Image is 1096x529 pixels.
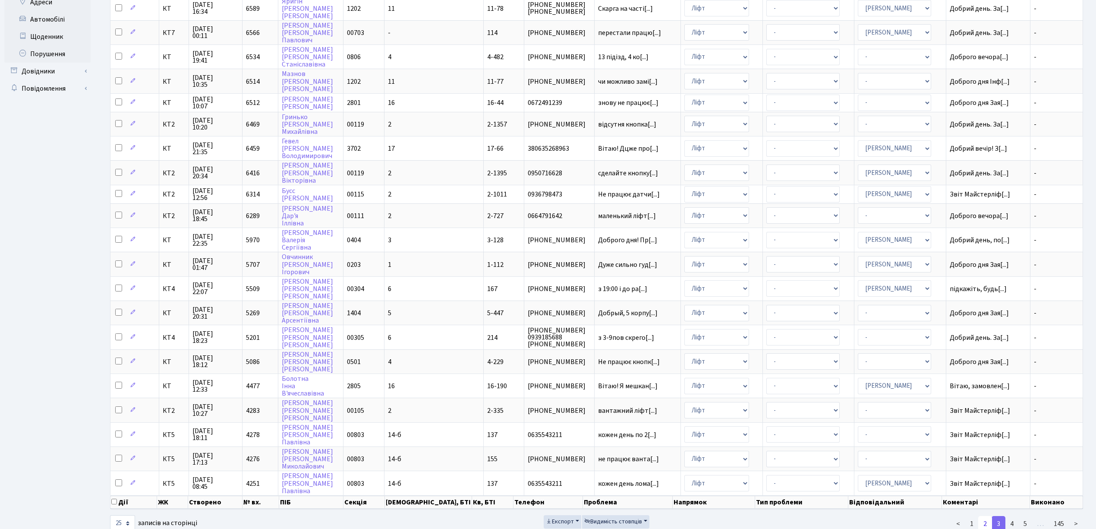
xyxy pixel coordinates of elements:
a: Гринько[PERSON_NAME]Михайлівна [282,112,333,136]
span: 6514 [246,77,260,86]
span: [DATE] 10:35 [192,74,238,88]
span: Вітаю, замовлен[...] [950,381,1010,391]
span: [DATE] 22:07 [192,282,238,295]
span: 11 [388,77,395,86]
span: [DATE] 08:45 [192,476,238,490]
span: 0635543211 [528,480,591,487]
span: КТ [163,78,186,85]
span: 5201 [246,333,260,342]
span: - [1034,308,1036,318]
span: 4276 [246,454,260,464]
span: Вітаю! Я мешкан[...] [598,381,658,391]
a: Мазнов[PERSON_NAME][PERSON_NAME] [282,70,333,94]
span: 5-447 [487,308,504,318]
button: Видимість стовпців [582,515,649,529]
span: - [1034,454,1036,464]
span: 2 [388,190,391,199]
span: КТ5 [163,480,186,487]
span: 0672491239 [528,99,591,106]
span: - [1034,406,1036,415]
span: 6566 [246,28,260,38]
span: 5707 [246,260,260,269]
span: [PHONE_NUMBER] [528,407,591,414]
span: КТ5 [163,456,186,462]
span: [DATE] 22:35 [192,233,238,247]
span: Не працює кнопк[...] [598,357,660,367]
span: [DATE] 18:23 [192,330,238,344]
span: 6 [388,333,391,342]
span: [PHONE_NUMBER] [PHONE_NUMBER] [528,1,591,15]
span: 0936798473 [528,191,591,198]
span: 0203 [347,260,361,269]
span: 5509 [246,284,260,294]
span: 00111 [347,211,364,221]
a: Повідомлення [4,80,91,97]
th: Напрямок [673,496,756,509]
span: 114 [487,28,498,38]
span: Звіт Майстерліф[...] [950,430,1010,440]
span: КТ [163,261,186,268]
a: [PERSON_NAME][PERSON_NAME][PERSON_NAME] [282,399,333,423]
a: [PERSON_NAME][PERSON_NAME]Павлівна [282,472,333,496]
span: КТ2 [163,212,186,219]
span: 1-112 [487,260,504,269]
a: [PERSON_NAME][PERSON_NAME]Вікторівна [282,161,333,185]
span: 0501 [347,357,361,367]
span: [DATE] 17:13 [192,452,238,466]
span: 6314 [246,190,260,199]
span: 1404 [347,308,361,318]
span: [DATE] 10:07 [192,96,238,110]
span: 2 [388,168,391,178]
span: [DATE] 20:34 [192,166,238,180]
span: 1202 [347,4,361,13]
a: Овчинник[PERSON_NAME]Ігорович [282,253,333,277]
span: не працює ванта[...] [598,454,659,464]
span: Добрый, 5 корпу[...] [598,308,658,318]
span: 16 [388,98,395,108]
span: - [1034,144,1036,153]
a: [PERSON_NAME][PERSON_NAME]Арсентіївна [282,301,333,325]
span: 00803 [347,479,364,488]
span: - [1034,52,1036,62]
span: - [1034,479,1036,488]
span: Доброго дня Зая[...] [950,98,1009,108]
span: КТ [163,145,186,152]
span: - [1034,381,1036,391]
span: [PHONE_NUMBER] [528,456,591,462]
span: 6469 [246,120,260,129]
span: 14-б [388,479,401,488]
span: 2-1011 [487,190,507,199]
span: КТ [163,383,186,390]
span: 214 [487,333,498,342]
span: сделайте кнопку[...] [598,168,658,178]
span: - [1034,430,1036,440]
span: Видимість стовпців [584,517,642,526]
span: Добрий вечір! З[...] [950,144,1007,153]
th: Секція [343,496,385,509]
span: КТ7 [163,29,186,36]
a: [PERSON_NAME][PERSON_NAME] [282,95,333,111]
th: Дії [110,496,157,509]
span: 4278 [246,430,260,440]
span: 11-78 [487,4,504,13]
span: 4283 [246,406,260,415]
span: 137 [487,430,498,440]
a: Порушення [4,45,91,63]
span: 167 [487,284,498,294]
span: [PHONE_NUMBER] [528,285,591,292]
span: 16-44 [487,98,504,108]
span: 6589 [246,4,260,13]
span: - [1034,28,1036,38]
span: 11-77 [487,77,504,86]
span: 4 [388,357,391,367]
span: 14-б [388,454,401,464]
span: Звіт Майстерліф[...] [950,479,1010,488]
span: - [1034,333,1036,342]
span: Доброго вечора[...] [950,52,1008,62]
span: [PHONE_NUMBER] [528,310,591,317]
th: [DEMOGRAPHIC_DATA], БТІ [385,496,472,509]
span: 2 [388,406,391,415]
a: [PERSON_NAME][PERSON_NAME]Павлович [282,21,333,45]
span: 380635268963 [528,145,591,152]
span: 14-б [388,430,401,440]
